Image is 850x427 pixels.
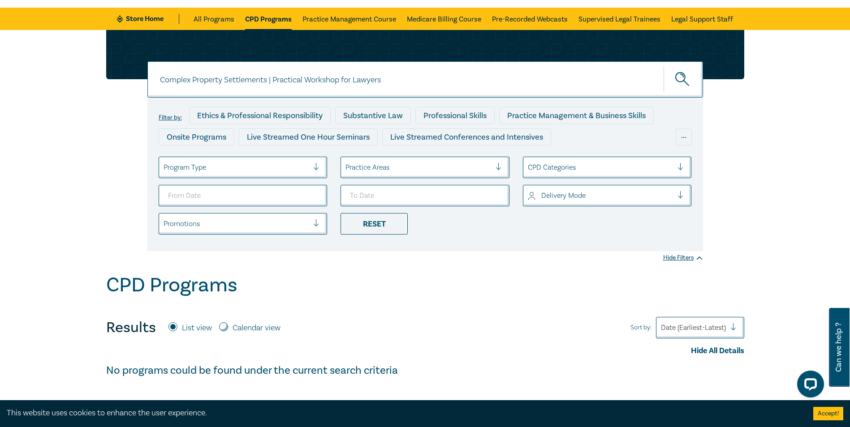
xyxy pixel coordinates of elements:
[159,150,301,167] div: Live Streamed Practical Workshops
[341,213,408,235] div: Reset
[382,128,551,145] div: Live Streamed Conferences and Intensives
[194,8,234,30] a: All Programs
[106,273,237,297] h1: CPD Programs
[335,107,411,124] div: Substantive Law
[345,162,347,172] input: select
[676,128,692,145] div: ...
[147,61,703,98] input: Search for a program title, program description or presenter name
[239,128,378,145] div: Live Streamed One Hour Seminars
[790,367,828,405] iframe: LiveChat chat widget
[245,8,292,30] a: CPD Programs
[305,150,408,167] div: Pre-Recorded Webcasts
[7,407,800,419] div: This website uses cookies to enhance the user experience.
[341,185,509,206] input: To Date
[106,345,744,357] div: Hide All Details
[492,8,568,30] a: Pre-Recorded Webcasts
[182,322,212,334] label: List view
[813,407,843,420] button: Accept cookies
[159,114,182,121] label: Filter by:
[302,8,396,30] a: Practice Management Course
[106,363,744,378] h4: No programs could be found under the current search criteria
[663,253,703,262] div: Hide Filters
[164,162,165,172] input: select
[499,107,654,124] div: Practice Management & Business Skills
[407,8,481,30] a: Medicare Billing Course
[117,14,179,24] a: Store Home
[528,191,530,201] input: select
[578,8,660,30] a: Supervised Legal Trainees
[189,107,331,124] div: Ethics & Professional Responsibility
[413,150,511,167] div: 10 CPD Point Packages
[630,323,652,333] span: Sort by:
[671,8,733,30] a: Legal Support Staff
[164,219,165,229] input: select
[661,323,663,333] input: Sort by
[106,319,156,337] h4: Results
[515,150,598,167] div: National Programs
[415,107,495,124] div: Professional Skills
[233,322,280,334] label: Calendar view
[834,313,843,381] span: Can we help ?
[159,128,234,145] div: Onsite Programs
[528,162,530,172] input: select
[159,185,328,206] input: From Date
